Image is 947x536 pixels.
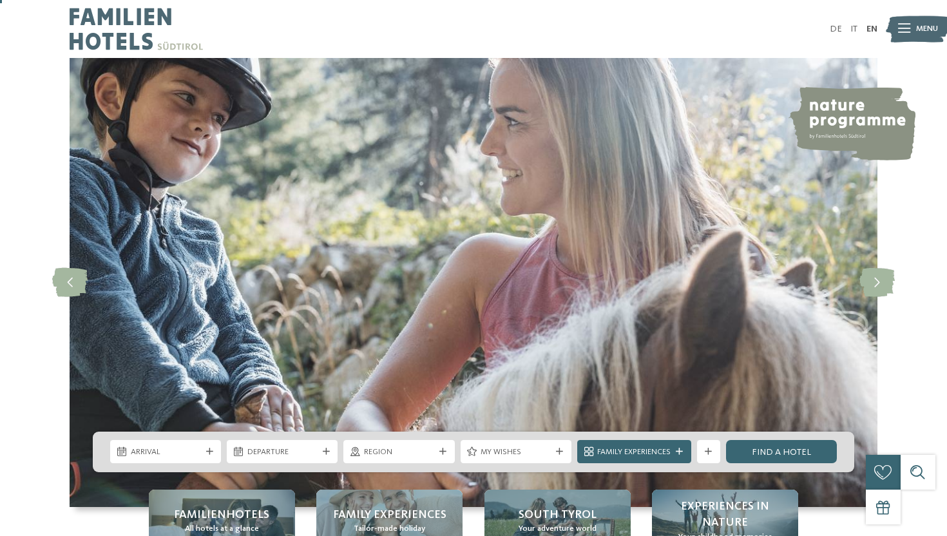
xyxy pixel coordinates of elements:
span: Departure [247,446,318,458]
span: Arrival [131,446,201,458]
span: Your adventure world [519,523,597,535]
span: Menu [916,23,938,35]
span: Tailor-made holiday [354,523,425,535]
span: Family Experiences [333,507,446,523]
span: Family Experiences [597,446,671,458]
span: My wishes [481,446,551,458]
span: Familienhotels [174,507,269,523]
span: Experiences in nature [664,499,787,531]
span: All hotels at a glance [185,523,259,535]
span: Region [364,446,434,458]
a: IT [850,24,857,33]
a: DE [830,24,842,33]
span: South Tyrol [519,507,597,523]
img: nature programme by Familienhotels Südtirol [788,87,915,160]
a: EN [866,24,877,33]
img: Familienhotels Südtirol: The happy family places! [70,58,877,507]
a: Find a hotel [726,440,837,463]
